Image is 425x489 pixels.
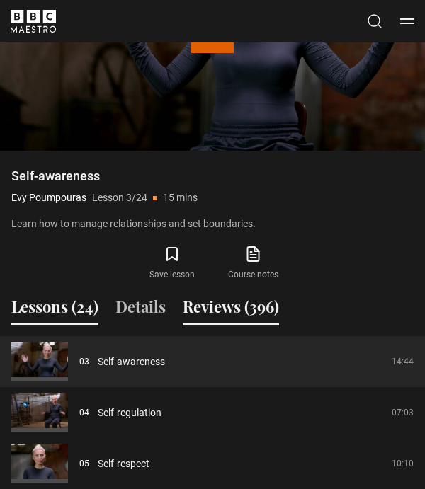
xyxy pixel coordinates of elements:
button: Toggle navigation [400,14,414,28]
a: Course notes [212,243,293,284]
button: Details [115,295,166,325]
h1: Self-awareness [11,168,414,185]
p: Learn how to manage relationships and set boundaries. [11,217,414,231]
svg: BBC Maestro [11,10,56,33]
p: Lesson 3/24 [92,190,147,205]
a: Self-awareness [98,355,165,369]
button: Lessons (24) [11,295,98,325]
a: Self-regulation [98,405,161,420]
button: Reviews (396) [183,295,279,325]
p: Evy Poumpouras [11,190,86,205]
button: Save lesson [132,243,212,284]
p: 15 mins [163,190,198,205]
a: Self-respect [98,456,149,471]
